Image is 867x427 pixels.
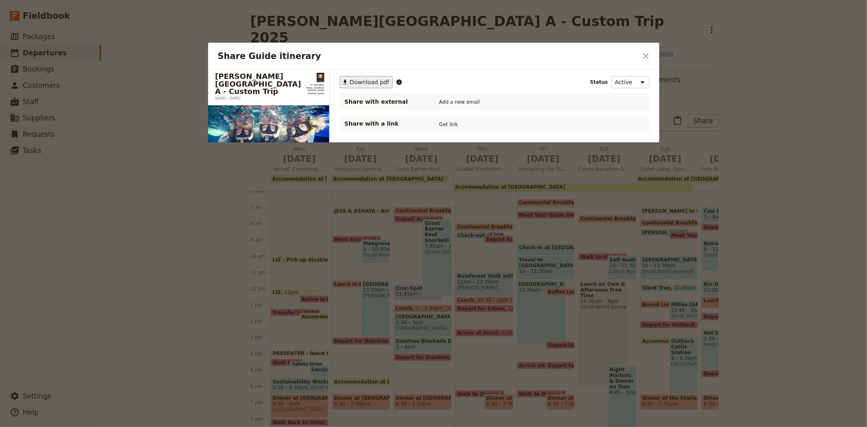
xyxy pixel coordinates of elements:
button: ​Download pdf [340,76,393,88]
a: groups@smallworldjourneys.com.au [306,87,324,92]
span: Status [590,79,608,85]
button: PDF [293,73,311,85]
span: 07 4054 6693 [306,84,324,86]
p: Share with a link [345,120,426,128]
span: [DATE] – [DATE] [215,97,240,100]
button: Get link [437,120,460,129]
button: Close dialog [639,49,653,63]
h2: Share Guide itinerary [218,50,637,62]
select: Status [611,76,650,88]
button: Open full preview [314,73,326,85]
h1: [PERSON_NAME][GEOGRAPHIC_DATA] A - Custom Trip [215,73,301,95]
button: Add a new email [437,98,482,107]
span: Download pdf [350,78,389,86]
span: Share with external [345,98,426,106]
a: https://www.smallworldjourneys.com.au [306,92,324,95]
button: Web [273,73,293,85]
